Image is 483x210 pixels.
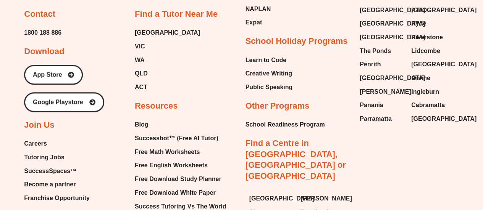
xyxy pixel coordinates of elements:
[246,55,287,66] span: Learn to Code
[33,72,62,78] span: App Store
[24,138,90,149] a: Careers
[135,55,145,66] span: WA
[135,41,145,52] span: VIC
[246,3,271,15] span: NAPLAN
[135,9,218,20] h2: Find a Tutor Near Me
[246,68,293,79] a: Creative Writing
[411,32,455,43] a: Riverstone
[411,18,426,29] span: Ryde
[300,193,344,204] a: [PERSON_NAME]
[411,32,443,43] span: Riverstone
[356,124,483,210] iframe: Chat Widget
[246,36,348,47] h2: School Holiday Programs
[135,82,200,93] a: ACT
[135,68,148,79] span: QLD
[360,45,404,57] a: The Ponds
[411,59,477,70] span: [GEOGRAPHIC_DATA]
[249,193,315,204] span: [GEOGRAPHIC_DATA]
[360,18,404,29] a: [GEOGRAPHIC_DATA]
[24,165,90,177] a: SuccessSpaces™
[246,68,292,79] span: Creative Writing
[24,138,47,149] span: Careers
[135,160,208,171] span: Free English Worksheets
[360,32,425,43] span: [GEOGRAPHIC_DATA]
[360,72,404,84] a: [GEOGRAPHIC_DATA]
[135,68,200,79] a: QLD
[135,119,226,130] a: Blog
[246,119,325,130] a: School Readiness Program
[411,99,455,111] a: Cabramatta
[360,113,404,125] a: Parramatta
[360,45,391,57] span: The Ponds
[411,99,445,111] span: Cabramatta
[246,101,310,112] h2: Other Programs
[33,99,83,105] span: Google Playstore
[411,59,455,70] a: [GEOGRAPHIC_DATA]
[135,41,200,52] a: VIC
[135,82,147,93] span: ACT
[360,5,425,16] span: [GEOGRAPHIC_DATA]
[135,187,226,199] a: Free Download White Paper
[24,192,90,204] a: Franchise Opportunity
[24,46,64,57] h2: Download
[411,86,439,98] span: Ingleburn
[24,9,55,20] h2: Contact
[360,99,383,111] span: Panania
[411,18,455,29] a: Ryde
[246,138,346,181] a: Find a Centre in [GEOGRAPHIC_DATA], [GEOGRAPHIC_DATA] or [GEOGRAPHIC_DATA]
[135,101,178,112] h2: Resources
[135,173,221,185] span: Free Download Study Planner
[360,86,411,98] span: [PERSON_NAME]
[135,55,200,66] a: WA
[411,72,430,84] span: Online
[135,173,226,185] a: Free Download Study Planner
[135,119,149,130] span: Blog
[360,18,425,29] span: [GEOGRAPHIC_DATA]
[411,86,455,98] a: Ingleburn
[360,86,404,98] a: [PERSON_NAME]
[246,17,262,28] span: Expat
[246,82,293,93] a: Public Speaking
[360,99,404,111] a: Panania
[246,3,282,15] a: NAPLAN
[24,152,90,163] a: Tutoring Jobs
[135,133,218,144] span: Successbot™ (Free AI Tutor)
[135,146,226,158] a: Free Math Worksheets
[135,27,200,38] a: [GEOGRAPHIC_DATA]
[360,72,425,84] span: [GEOGRAPHIC_DATA]
[360,59,381,70] span: Penrith
[360,32,404,43] a: [GEOGRAPHIC_DATA]
[24,120,54,131] h2: Join Us
[135,146,200,158] span: Free Math Worksheets
[411,72,455,84] a: Online
[411,113,477,125] span: [GEOGRAPHIC_DATA]
[411,45,440,57] span: Lidcombe
[411,5,477,16] span: [GEOGRAPHIC_DATA]
[24,65,83,85] a: App Store
[360,113,392,125] span: Parramatta
[411,45,455,57] a: Lidcombe
[300,193,352,204] span: [PERSON_NAME]
[360,5,404,16] a: [GEOGRAPHIC_DATA]
[246,17,282,28] a: Expat
[24,92,104,112] a: Google Playstore
[411,113,455,125] a: [GEOGRAPHIC_DATA]
[24,27,61,38] a: 1800 188 886
[24,165,76,177] span: SuccessSpaces™
[360,59,404,70] a: Penrith
[135,187,216,199] span: Free Download White Paper
[246,55,293,66] a: Learn to Code
[24,179,76,190] span: Become a partner
[24,179,90,190] a: Become a partner
[135,160,226,171] a: Free English Worksheets
[249,193,293,204] a: [GEOGRAPHIC_DATA]
[24,152,64,163] span: Tutoring Jobs
[411,5,455,16] a: [GEOGRAPHIC_DATA]
[135,133,226,144] a: Successbot™ (Free AI Tutor)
